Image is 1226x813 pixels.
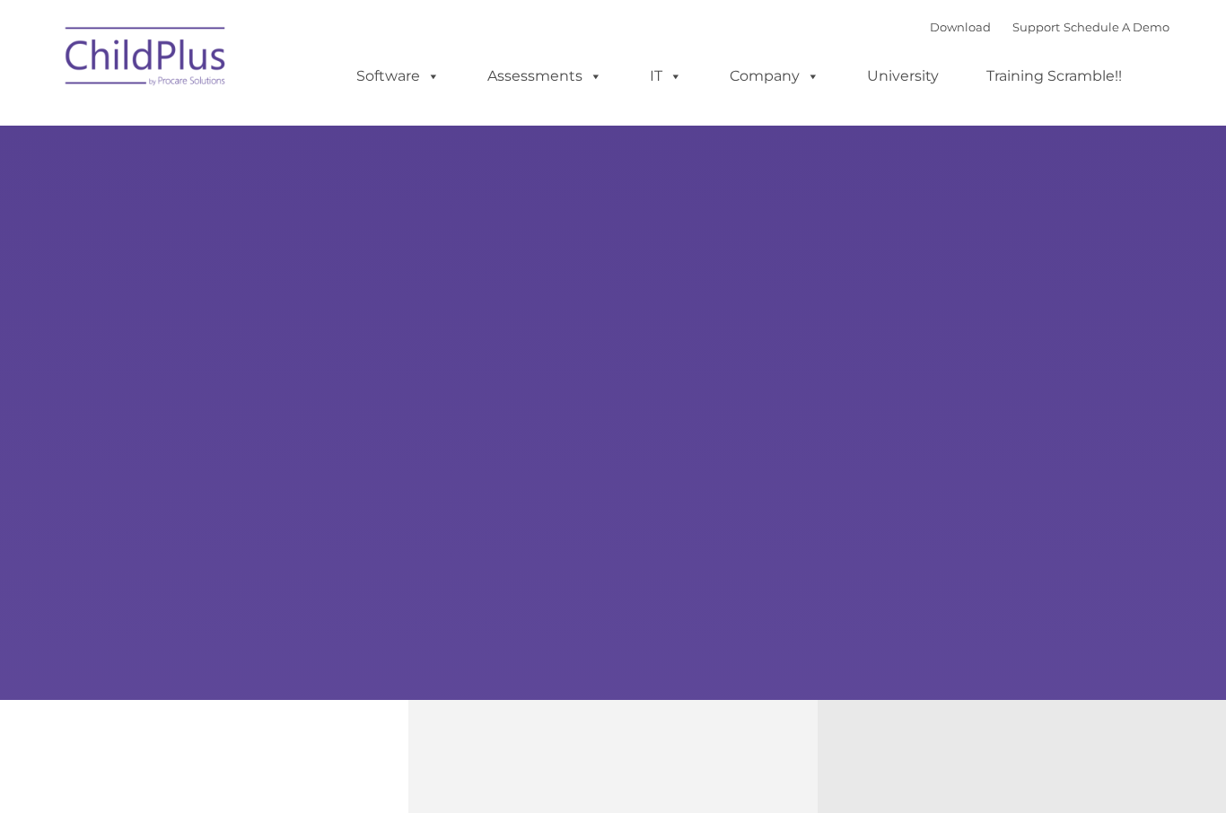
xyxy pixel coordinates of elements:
[712,58,837,94] a: Company
[1064,20,1169,34] a: Schedule A Demo
[930,20,991,34] a: Download
[632,58,700,94] a: IT
[849,58,957,94] a: University
[1012,20,1060,34] a: Support
[930,20,1169,34] font: |
[338,58,458,94] a: Software
[469,58,620,94] a: Assessments
[968,58,1140,94] a: Training Scramble!!
[57,14,236,104] img: ChildPlus by Procare Solutions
